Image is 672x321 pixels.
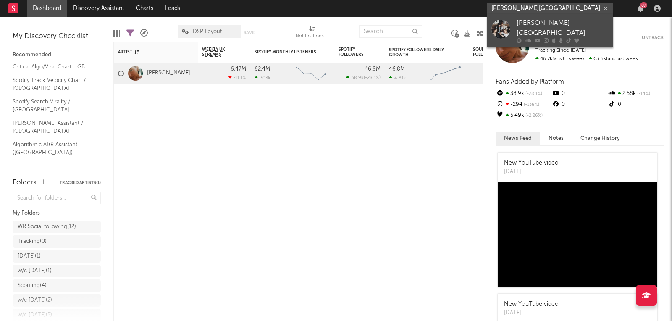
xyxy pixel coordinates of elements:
div: My Discovery Checklist [13,32,101,42]
a: Editorial A&R Assistant ([GEOGRAPHIC_DATA]) [13,161,92,179]
div: My Folders [13,208,101,218]
div: 0 [551,88,607,99]
div: Spotify Followers Daily Growth [389,47,452,58]
div: [DATE] [504,168,559,176]
span: 46.7k fans this week [535,56,585,61]
a: [PERSON_NAME] [147,70,190,77]
a: [PERSON_NAME][GEOGRAPHIC_DATA] [487,14,613,47]
div: 87 [640,2,647,8]
span: 63.5k fans last week [535,56,638,61]
a: WR Social following(12) [13,221,101,233]
div: -11.1 % [228,75,246,80]
a: Spotify Search Virality / [GEOGRAPHIC_DATA] [13,97,92,114]
div: Tracking ( 0 ) [18,237,47,247]
span: 38.9k [352,76,364,80]
div: 5.49k [496,110,551,121]
div: Notifications (Artist) [296,32,329,42]
div: Notifications (Artist) [296,21,329,45]
div: Folders [13,178,37,188]
a: Critical Algo/Viral Chart - GB [13,62,92,71]
div: ( ) [346,75,381,80]
div: 0 [608,99,664,110]
div: Scouting ( 4 ) [18,281,47,291]
div: w/c [DATE] ( 1 ) [18,266,52,276]
span: -14 % [636,92,650,96]
span: DSP Layout [193,29,222,34]
div: 46.8M [365,66,381,72]
a: [DATE](1) [13,250,101,263]
div: Spotify Followers [339,47,368,57]
div: w/c [DATE] ( 2 ) [18,295,52,305]
div: A&R Pipeline [140,21,148,45]
span: Tracking Since: [DATE] [535,48,586,53]
span: -28.1 % [365,76,379,80]
div: WR Social following ( 12 ) [18,222,76,232]
a: Algorithmic A&R Assistant ([GEOGRAPHIC_DATA]) [13,140,92,157]
a: w/c [DATE](2) [13,294,101,307]
div: 46.8M [389,66,405,72]
input: Search... [359,25,422,38]
span: -2.26 % [524,113,543,118]
div: 0 [551,99,607,110]
button: Change History [572,132,628,145]
input: Search for artists [487,3,613,14]
button: Save [244,30,255,35]
input: Search for folders... [13,192,101,204]
div: 4.81k [389,75,406,81]
div: Filters(1 of 1) [126,21,134,45]
span: Weekly UK Streams [202,47,234,57]
div: 62.4M [255,66,270,72]
button: Notes [540,132,572,145]
div: w/c [DATE] ( 5 ) [18,310,52,320]
span: Fans Added by Platform [496,79,564,85]
a: Tracking(0) [13,235,101,248]
div: SoundCloud Followers [473,47,502,57]
div: [DATE] [504,309,559,317]
div: 6.47M [231,66,246,72]
span: -28.1 % [524,92,542,96]
div: 2.58k [608,88,664,99]
span: -138 % [522,103,539,107]
div: Artist [118,50,181,55]
div: -294 [496,99,551,110]
div: Recommended [13,50,101,60]
button: Tracked Artists(1) [60,181,101,185]
div: [DATE] ( 1 ) [18,251,41,261]
button: Untrack [642,34,664,42]
div: Spotify Monthly Listeners [255,50,318,55]
a: [PERSON_NAME] Assistant / [GEOGRAPHIC_DATA] [13,118,92,136]
div: New YouTube video [504,300,559,309]
button: News Feed [496,132,540,145]
div: 38.9k [496,88,551,99]
svg: Chart title [427,63,465,84]
a: Spotify Track Velocity Chart / [GEOGRAPHIC_DATA] [13,76,92,93]
a: w/c [DATE](1) [13,265,101,277]
div: [PERSON_NAME][GEOGRAPHIC_DATA] [517,18,609,38]
div: New YouTube video [504,159,559,168]
svg: Chart title [292,63,330,84]
button: 87 [638,5,643,12]
div: 303k [255,75,270,81]
div: Edit Columns [113,21,120,45]
a: Scouting(4) [13,279,101,292]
